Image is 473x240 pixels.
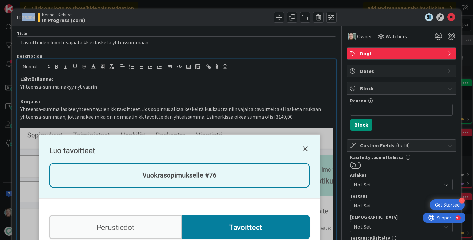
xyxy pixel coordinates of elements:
[20,83,333,91] p: Yhteensä-summa näkyy nyt väärin
[386,33,407,40] span: Watchers
[42,12,85,17] span: Kenno - Kehitys
[348,33,356,40] img: VP
[17,31,27,36] label: Title
[17,53,42,59] span: Description
[350,215,453,219] div: [DEMOGRAPHIC_DATA]
[14,1,30,9] span: Support
[350,194,453,198] div: Testaus
[354,181,441,188] span: Not Set
[350,98,366,104] label: Reason
[17,36,336,48] input: type card name here...
[360,50,444,57] span: Bugi
[20,105,333,120] p: Yhteensä-summa laskee yhteen täysien kk tavoitteet. Jos sopimus alkaa keskeltä kuukautta niin vaj...
[20,76,53,82] strong: Lähtötilanne:
[354,223,441,230] span: Not Set
[357,33,372,40] span: Owner
[360,84,444,92] span: Block
[17,13,35,21] span: ID
[350,155,453,160] div: Käsitelty suunnittelussa
[354,202,441,209] span: Not Set
[396,142,410,149] span: ( 0/14 )
[360,142,444,149] span: Custom Fields
[435,202,460,208] div: Get Started
[33,3,36,8] div: 9+
[42,17,85,23] b: In Progress (core)
[350,173,453,177] div: Asiakas
[350,119,372,131] button: Block
[360,67,444,75] span: Dates
[20,98,40,105] strong: Korjaus:
[22,14,35,21] b: 23404
[459,198,465,204] div: 4
[430,199,465,210] div: Open Get Started checklist, remaining modules: 4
